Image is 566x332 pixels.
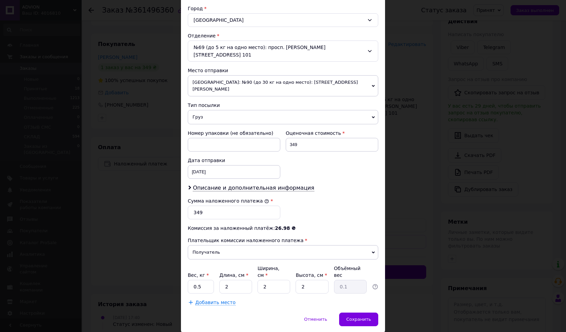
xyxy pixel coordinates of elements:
span: Описание и дополнительная информация [193,185,314,191]
label: Длина, см [219,272,248,278]
div: №69 (до 5 кг на одно место): просп. [PERSON_NAME][STREET_ADDRESS] 101 [188,41,378,62]
span: Отменить [304,317,327,322]
label: Сумма наложенного платежа [188,198,269,204]
div: Дата отправки [188,157,280,164]
label: Вес, кг [188,272,209,278]
div: Номер упаковки (не обязательно) [188,130,280,137]
span: Сохранить [346,317,371,322]
span: 26.98 ₴ [275,225,296,231]
span: Получатель [188,245,378,259]
div: Город [188,5,378,12]
span: Место отправки [188,68,228,73]
label: Ширина, см [257,266,279,278]
span: Добавить место [195,300,236,305]
label: Высота, см [296,272,327,278]
span: Плательщик комиссии наложенного платежа [188,238,303,243]
span: Груз [188,110,378,124]
div: [GEOGRAPHIC_DATA] [188,13,378,27]
div: Комиссия за наложенный платёж: [188,225,378,232]
div: Отделение [188,32,378,39]
div: Объёмный вес [334,265,367,279]
div: Оценочная стоимость [286,130,378,137]
span: [GEOGRAPHIC_DATA]: №90 (до 30 кг на одно место): [STREET_ADDRESS][PERSON_NAME] [188,75,378,96]
span: Тип посылки [188,102,220,108]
